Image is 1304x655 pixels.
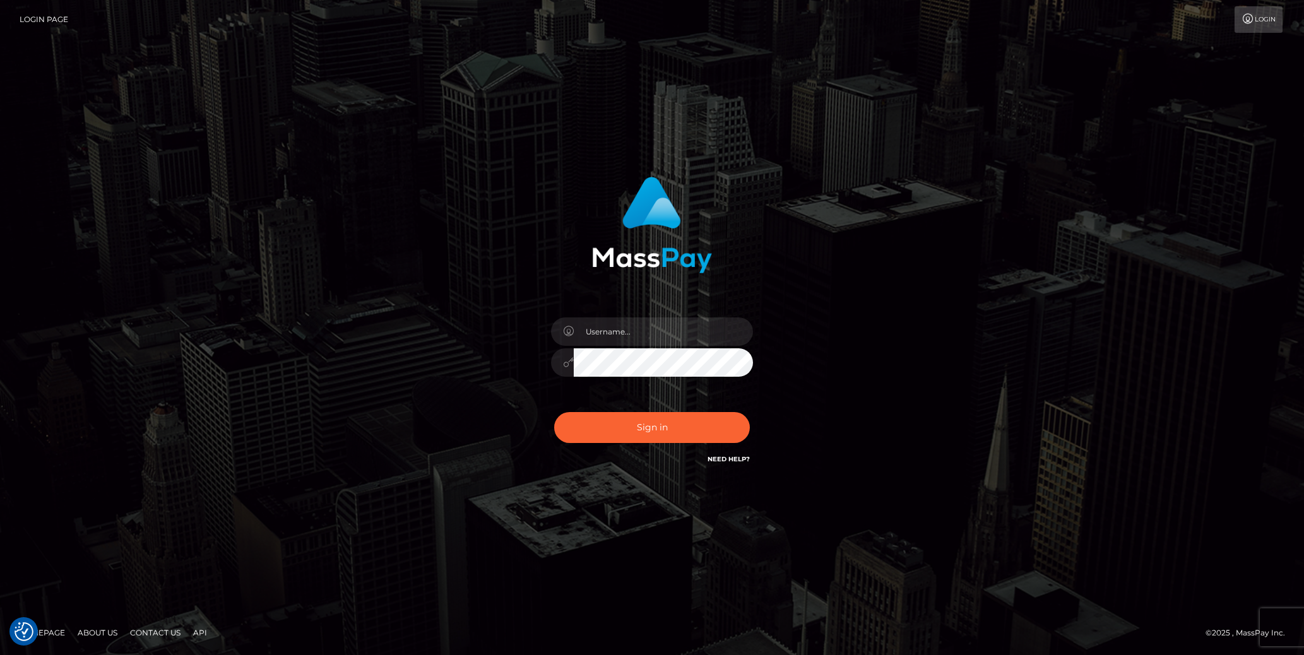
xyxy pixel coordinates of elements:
[188,623,212,642] a: API
[14,623,70,642] a: Homepage
[125,623,186,642] a: Contact Us
[15,622,33,641] button: Consent Preferences
[574,317,753,346] input: Username...
[1206,626,1295,640] div: © 2025 , MassPay Inc.
[1235,6,1283,33] a: Login
[592,177,712,273] img: MassPay Login
[15,622,33,641] img: Revisit consent button
[20,6,68,33] a: Login Page
[554,412,750,443] button: Sign in
[73,623,122,642] a: About Us
[708,455,750,463] a: Need Help?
